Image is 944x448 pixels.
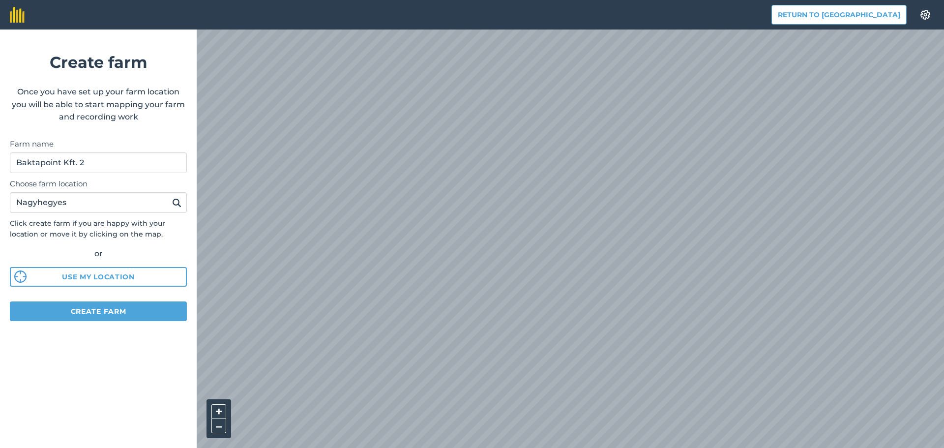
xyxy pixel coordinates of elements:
p: Click create farm if you are happy with your location or move it by clicking on the map. [10,218,187,240]
p: Once you have set up your farm location you will be able to start mapping your farm and recording... [10,86,187,123]
div: or [10,247,187,260]
label: Farm name [10,138,187,150]
button: – [211,419,226,433]
input: Farm name [10,152,187,173]
button: + [211,404,226,419]
img: svg%3e [14,270,27,283]
input: Enter your farm’s address [10,192,187,213]
img: fieldmargin Logo [10,7,25,23]
label: Choose farm location [10,178,187,190]
h1: Create farm [10,50,187,75]
img: svg+xml;base64,PHN2ZyB4bWxucz0iaHR0cDovL3d3dy53My5vcmcvMjAwMC9zdmciIHdpZHRoPSIxOSIgaGVpZ2h0PSIyNC... [172,197,181,209]
img: A cog icon [919,10,931,20]
button: Use my location [10,267,187,287]
button: Create farm [10,301,187,321]
button: Return to [GEOGRAPHIC_DATA] [771,5,907,25]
